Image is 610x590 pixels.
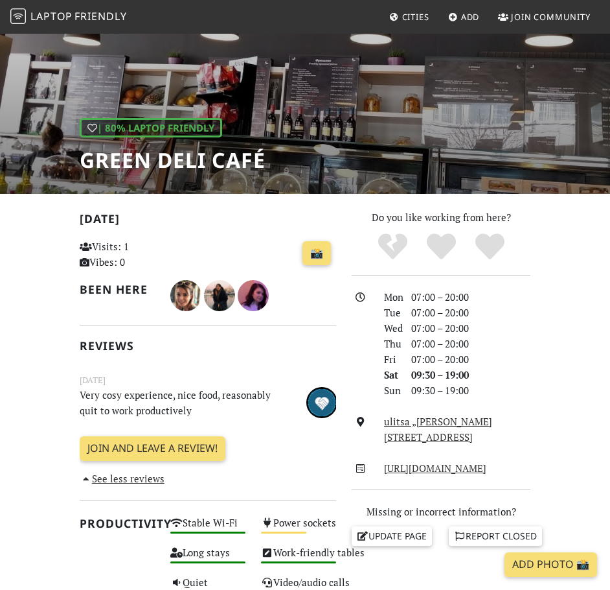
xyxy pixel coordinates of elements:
h2: Reviews [80,339,336,353]
div: 07:00 – 20:00 [403,305,538,320]
small: [DATE] [72,373,344,387]
div: 07:00 – 20:00 [403,320,538,336]
a: LaptopFriendly LaptopFriendly [10,6,127,29]
span: Cities [402,11,429,23]
a: 📸 [302,241,331,266]
div: Sat [376,367,403,383]
div: Thu [376,336,403,351]
a: Join Community [493,5,596,29]
img: 1200-yanislava.jpg [238,280,269,311]
span: Leti Ramalho [170,287,204,300]
span: Laptop [30,9,73,23]
span: Join Community [511,11,591,23]
a: Join and leave a review! [80,436,225,461]
div: Sun [376,383,403,398]
a: Cities [384,5,435,29]
div: Fri [376,351,403,367]
div: 07:00 – 20:00 [403,351,538,367]
a: Add [443,5,485,29]
span: Yanislava Aleksandrova [238,287,269,300]
a: Update page [352,526,432,546]
div: Stable Wi-Fi [163,514,253,544]
div: Mon [376,289,403,305]
div: Tue [376,305,403,320]
span: Add [461,11,480,23]
div: Power sockets [253,514,344,544]
h2: [DATE] [80,212,336,231]
p: Do you like working from here? [352,209,530,225]
p: Visits: 1 Vibes: 0 [80,239,155,270]
a: See less reviews [80,472,164,485]
span: Gianfranco [306,395,337,408]
img: 3889-gianfranco.jpg [306,387,337,418]
div: Definitely! [466,232,514,261]
div: Yes [417,232,466,261]
div: Work-friendly tables [253,544,344,574]
a: Report closed [449,526,542,546]
img: 1383-leticia.jpg [204,280,235,311]
div: Wed [376,320,403,336]
a: [URL][DOMAIN_NAME] [384,462,486,475]
span: Friendly [74,9,126,23]
h2: Been here [80,283,155,296]
span: Letícia Ramalho [204,287,238,300]
h1: Green Deli Café [80,148,265,172]
a: Add Photo 📸 [504,552,597,577]
p: Very cosy experience, nice food, reasonably quit to work productively [72,387,299,418]
div: 09:30 – 19:00 [403,383,538,398]
div: 07:00 – 20:00 [403,336,538,351]
img: LaptopFriendly [10,8,26,24]
div: 07:00 – 20:00 [403,289,538,305]
div: | 80% Laptop Friendly [80,118,222,137]
div: 09:30 – 19:00 [403,367,538,383]
a: ulitsa „[PERSON_NAME][STREET_ADDRESS] [384,415,492,443]
div: Long stays [163,544,253,574]
img: 1637-leti.jpg [170,280,201,311]
h2: Productivity [80,517,155,530]
div: No [368,232,417,261]
p: Missing or incorrect information? [352,504,530,519]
